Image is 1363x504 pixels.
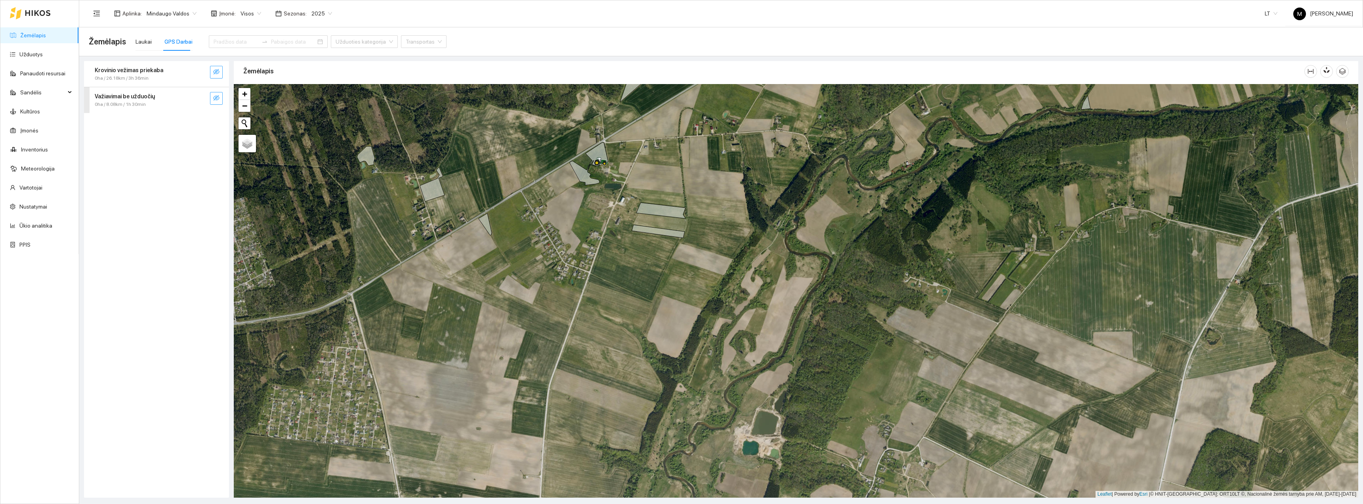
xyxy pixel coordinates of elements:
span: 0ha / 8.08km / 1h 30min [95,101,146,108]
span: [PERSON_NAME] [1293,10,1353,17]
span: − [242,101,247,111]
div: Laukai [136,37,152,46]
span: to [262,38,268,45]
span: + [242,89,247,99]
span: column-width [1305,68,1317,75]
a: Užduotys [19,51,43,57]
span: Visos [241,8,261,19]
a: Nustatymai [19,203,47,210]
a: Leaflet [1098,491,1112,497]
span: menu-fold [93,10,100,17]
a: Zoom in [239,88,250,100]
button: menu-fold [89,6,105,21]
span: Mindaugo Valdos [147,8,197,19]
span: 2025 [311,8,332,19]
input: Pabaigos data [271,37,316,46]
a: Vartotojai [19,184,42,191]
a: Žemėlapis [20,32,46,38]
a: Layers [239,135,256,152]
span: shop [211,10,217,17]
button: eye-invisible [210,66,223,79]
div: Važiavimai be užduočių0ha / 8.08km / 1h 30mineye-invisible [84,87,229,113]
span: Sezonas : [284,9,307,18]
button: eye-invisible [210,92,223,105]
a: Esri [1140,491,1148,497]
span: | [1149,491,1150,497]
a: Kultūros [20,108,40,115]
span: eye-invisible [213,69,220,76]
span: layout [114,10,120,17]
strong: Važiavimai be užduočių [95,93,155,100]
a: Ūkio analitika [19,222,52,229]
span: M [1297,8,1302,20]
span: Aplinka : [122,9,142,18]
div: GPS Darbai [164,37,193,46]
button: column-width [1304,65,1317,78]
span: Įmonė : [219,9,236,18]
span: swap-right [262,38,268,45]
a: Meteorologija [21,165,55,172]
span: 0ha / 26.18km / 3h 36min [95,75,149,82]
input: Pradžios data [214,37,258,46]
a: Inventorius [21,146,48,153]
a: Panaudoti resursai [20,70,65,77]
div: Žemėlapis [243,60,1304,82]
span: calendar [275,10,282,17]
a: Zoom out [239,100,250,112]
span: Žemėlapis [89,35,126,48]
span: eye-invisible [213,95,220,102]
span: LT [1265,8,1277,19]
a: PPIS [19,241,31,248]
button: Initiate a new search [239,117,250,129]
a: Įmonės [20,127,38,134]
strong: Krovinio vežimas priekaba [95,67,163,73]
div: | Powered by © HNIT-[GEOGRAPHIC_DATA]; ORT10LT ©, Nacionalinė žemės tarnyba prie AM, [DATE]-[DATE] [1096,491,1358,498]
span: Sandėlis [20,84,65,100]
div: Krovinio vežimas priekaba0ha / 26.18km / 3h 36mineye-invisible [84,61,229,87]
